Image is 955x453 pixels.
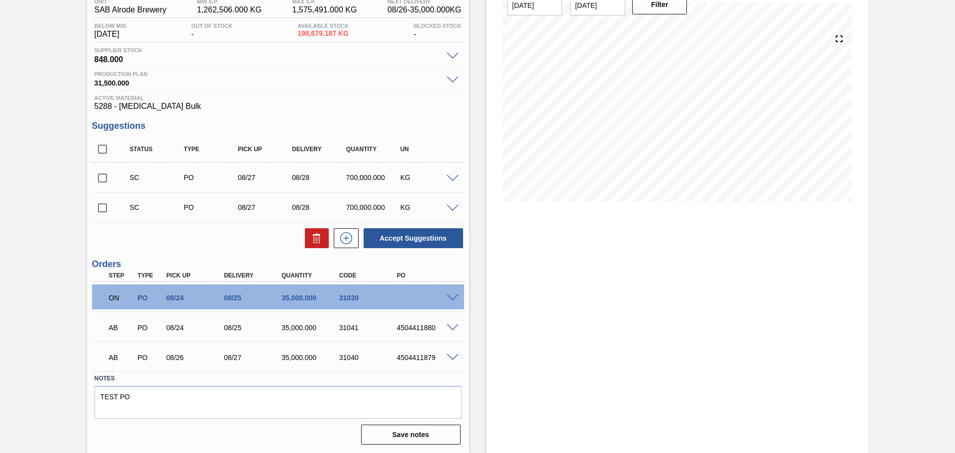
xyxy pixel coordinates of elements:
[394,354,459,362] div: 4504411879
[398,203,458,211] div: KG
[235,146,295,153] div: Pick up
[95,95,462,101] span: Active Material
[92,121,464,131] h3: Suggestions
[221,272,286,279] div: Delivery
[297,23,349,29] span: Available Stock
[398,146,458,153] div: UN
[181,146,241,153] div: Type
[221,324,286,332] div: 08/25/2025
[361,425,461,445] button: Save notes
[127,203,188,211] div: Suggestion Created
[181,174,241,181] div: Purchase order
[300,228,329,248] div: Delete Suggestions
[197,5,262,14] span: 1,262,506.000 KG
[279,324,344,332] div: 35,000.000
[359,227,464,249] div: Accept Suggestions
[135,272,165,279] div: Type
[191,23,232,29] span: Out Of Stock
[95,77,442,87] span: 31,500.000
[95,371,462,386] label: Notes
[279,294,344,302] div: 35,000.000
[387,5,462,14] span: 08/26 - 35,000.000 KG
[106,287,136,309] div: Negotiating Order
[95,5,167,14] span: SAB Alrode Brewery
[181,203,241,211] div: Purchase order
[394,272,459,279] div: PO
[398,174,458,181] div: KG
[106,347,136,368] div: Awaiting Billing
[235,203,295,211] div: 08/27/2025
[95,71,442,77] span: Production plan
[337,324,401,332] div: 31041
[344,146,404,153] div: Quantity
[135,324,165,332] div: Purchase order
[95,386,462,419] textarea: TEST PO
[297,30,349,37] span: 198,679.187 KG
[164,272,228,279] div: Pick up
[337,294,401,302] div: 31039
[95,47,442,53] span: Supplier Stock
[411,23,464,39] div: -
[92,259,464,270] h3: Orders
[109,354,134,362] p: AB
[289,203,350,211] div: 08/28/2025
[109,294,134,302] p: ON
[289,174,350,181] div: 08/28/2025
[135,294,165,302] div: Purchase order
[329,228,359,248] div: New suggestion
[279,354,344,362] div: 35,000.000
[189,23,235,39] div: -
[135,354,165,362] div: Purchase order
[289,146,350,153] div: Delivery
[235,174,295,181] div: 08/27/2025
[221,294,286,302] div: 08/25/2025
[344,174,404,181] div: 700,000.000
[344,203,404,211] div: 700,000.000
[279,272,344,279] div: Quantity
[109,324,134,332] p: AB
[127,146,188,153] div: Status
[364,228,463,248] button: Accept Suggestions
[221,354,286,362] div: 08/27/2025
[95,102,462,111] span: 5288 - [MEDICAL_DATA] Bulk
[337,354,401,362] div: 31040
[164,354,228,362] div: 08/26/2025
[106,272,136,279] div: Step
[292,5,357,14] span: 1,575,491.000 KG
[164,324,228,332] div: 08/24/2025
[95,30,126,39] span: [DATE]
[127,174,188,181] div: Suggestion Created
[337,272,401,279] div: Code
[394,324,459,332] div: 4504411880
[95,23,126,29] span: Below Min
[164,294,228,302] div: 08/24/2025
[106,317,136,339] div: Awaiting Billing
[95,53,442,63] span: 848.000
[414,23,462,29] span: Blocked Stock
